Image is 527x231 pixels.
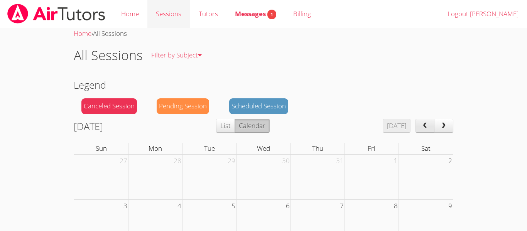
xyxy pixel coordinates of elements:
[96,144,107,153] span: Sun
[157,98,209,114] div: Pending Session
[235,119,270,133] button: Calendar
[312,144,323,153] span: Thu
[416,119,435,133] button: prev
[74,29,91,38] a: Home
[235,9,276,18] span: Messages
[335,155,345,167] span: 31
[7,4,106,24] img: airtutors_banner-c4298cdbf04f3fff15de1276eac7730deb9818008684d7c2e4769d2f7ddbe033.png
[281,155,291,167] span: 30
[173,155,182,167] span: 28
[257,144,270,153] span: Wed
[393,200,399,212] span: 8
[119,155,128,167] span: 27
[368,144,375,153] span: Fri
[81,98,137,114] div: Canceled Session
[143,41,210,69] a: Filter by Subject
[74,28,453,39] div: ›
[227,155,236,167] span: 29
[231,200,236,212] span: 5
[267,10,276,19] span: 1
[339,200,345,212] span: 7
[434,119,453,133] button: next
[448,155,453,167] span: 2
[149,144,162,153] span: Mon
[448,200,453,212] span: 9
[285,200,291,212] span: 6
[177,200,182,212] span: 4
[229,98,288,114] div: Scheduled Session
[93,29,127,38] span: All Sessions
[383,119,410,133] button: [DATE]
[74,119,103,133] h2: [DATE]
[393,155,399,167] span: 1
[216,119,235,133] button: List
[74,46,143,65] h1: All Sessions
[74,78,453,92] h2: Legend
[421,144,431,153] span: Sat
[123,200,128,212] span: 3
[204,144,215,153] span: Tue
